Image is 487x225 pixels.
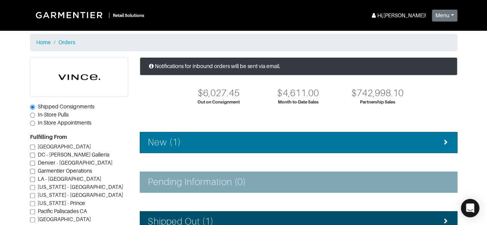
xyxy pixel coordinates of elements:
a: Orders [59,39,75,45]
div: Open Intercom Messenger [461,199,479,217]
div: $4,611.00 [277,88,319,99]
button: Menu [432,10,457,22]
span: Denver - [GEOGRAPHIC_DATA] [38,160,112,166]
span: [GEOGRAPHIC_DATA] [38,143,91,150]
div: Month-to-Date Sales [278,99,319,105]
img: Garmentier [32,8,109,22]
div: Partnership Sales [360,99,395,105]
input: [US_STATE] - [GEOGRAPHIC_DATA] [30,193,35,198]
div: $6,027.45 [198,88,239,99]
h4: New (1) [148,137,181,148]
nav: breadcrumb [30,34,457,51]
input: Pacific Paliscades CA [30,209,35,214]
div: Hi, [PERSON_NAME] ! [370,12,426,20]
div: Out on Consignment [197,99,240,105]
span: Pacific Paliscades CA [38,208,87,214]
input: Denver - [GEOGRAPHIC_DATA] [30,161,35,166]
div: $742,998.10 [351,88,404,99]
a: Home [36,39,51,45]
input: [US_STATE] - Prince [30,201,35,206]
input: Garmentier Operations [30,169,35,174]
input: In Store Appointments [30,121,35,126]
img: cyAkLTq7csKWtL9WARqkkVaF.png [30,58,128,96]
small: Retail Solutions [113,13,144,18]
input: DC - [PERSON_NAME] Galleria [30,153,35,158]
input: Shipped Consignments [30,105,35,110]
span: DC - [PERSON_NAME] Galleria [38,152,109,158]
span: [US_STATE] - [GEOGRAPHIC_DATA] [38,184,123,190]
div: Notifications for inbound orders will be sent via email. [140,57,457,75]
input: LA - [GEOGRAPHIC_DATA] [30,177,35,182]
span: Shipped Consignments [38,103,94,110]
span: [US_STATE] - Prince [38,200,85,206]
h4: Pending Information (0) [148,177,246,188]
span: [US_STATE] - [GEOGRAPHIC_DATA] [38,192,123,198]
input: [GEOGRAPHIC_DATA] [30,145,35,150]
span: [GEOGRAPHIC_DATA] [38,216,91,222]
input: [US_STATE] - [GEOGRAPHIC_DATA] [30,185,35,190]
span: In-Store Pulls [38,112,69,118]
span: In Store Appointments [38,120,91,126]
span: Garmentier Operations [38,168,92,174]
a: |Retail Solutions [30,6,147,24]
input: In-Store Pulls [30,113,35,118]
input: [GEOGRAPHIC_DATA] [30,217,35,222]
span: LA - [GEOGRAPHIC_DATA] [38,176,101,182]
div: | [109,11,110,19]
label: Fulfilling From [30,133,67,141]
